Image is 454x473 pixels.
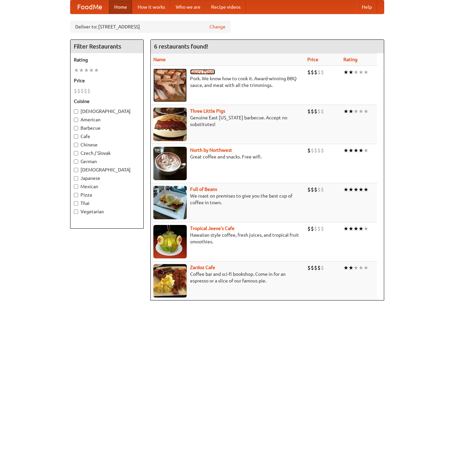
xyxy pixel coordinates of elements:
li: $ [321,186,324,193]
label: Thai [74,200,140,207]
a: Tropical Jeeve's Cafe [190,226,235,231]
li: $ [77,87,81,95]
a: Full of Beans [190,187,217,192]
li: $ [311,108,314,115]
label: Cafe [74,133,140,140]
li: $ [317,69,321,76]
label: Pizza [74,192,140,198]
a: Help [356,0,377,14]
li: ★ [358,108,363,115]
li: $ [81,87,84,95]
li: ★ [348,147,353,154]
p: Great coffee and snacks. Free wifi. [153,153,302,160]
li: $ [317,225,321,232]
a: Rating [343,57,357,62]
li: $ [314,108,317,115]
a: North by Northwest [190,147,232,153]
li: ★ [358,264,363,271]
img: littlepigs.jpg [153,108,187,141]
li: ★ [343,225,348,232]
li: ★ [84,67,89,74]
li: ★ [348,186,353,193]
li: $ [74,87,77,95]
a: Who we are [170,0,206,14]
div: Deliver to: [STREET_ADDRESS] [70,21,231,33]
li: ★ [363,264,368,271]
li: ★ [363,225,368,232]
li: $ [307,108,311,115]
p: Hawaiian style coffee, fresh juices, and tropical fruit smoothies. [153,232,302,245]
li: ★ [74,67,79,74]
a: Zardoz Cafe [190,265,215,270]
p: Pork. We know how to cook it. Award-winning BBQ sauce, and meat with all the trimmings. [153,75,302,89]
input: American [74,118,78,122]
li: $ [311,147,314,154]
li: $ [317,108,321,115]
input: Cafe [74,134,78,139]
li: ★ [348,108,353,115]
input: Vegetarian [74,210,78,214]
li: ★ [363,69,368,76]
li: $ [317,186,321,193]
li: $ [307,264,311,271]
li: ★ [363,108,368,115]
li: $ [321,264,324,271]
li: ★ [348,264,353,271]
li: $ [321,108,324,115]
li: ★ [353,147,358,154]
li: ★ [363,186,368,193]
li: ★ [343,186,348,193]
h5: Price [74,77,140,84]
h5: Cuisine [74,98,140,105]
label: German [74,158,140,165]
li: ★ [353,69,358,76]
li: ★ [353,225,358,232]
li: $ [321,69,324,76]
li: $ [314,225,317,232]
input: Mexican [74,185,78,189]
li: ★ [358,225,363,232]
a: Price [307,57,318,62]
input: German [74,159,78,164]
li: ★ [363,147,368,154]
input: Chinese [74,143,78,147]
a: FoodMe [70,0,109,14]
li: ★ [343,108,348,115]
input: [DEMOGRAPHIC_DATA] [74,168,78,172]
input: [DEMOGRAPHIC_DATA] [74,109,78,114]
h4: Filter Restaurants [70,40,143,53]
li: $ [311,264,314,271]
li: $ [317,264,321,271]
label: American [74,116,140,123]
img: jeeves.jpg [153,225,187,258]
img: saucy.jpg [153,69,187,102]
li: ★ [353,264,358,271]
li: $ [87,87,91,95]
li: ★ [348,225,353,232]
a: Change [209,23,225,30]
input: Pizza [74,193,78,197]
li: $ [314,147,317,154]
ng-pluralize: 6 restaurants found! [154,43,208,49]
li: $ [317,147,321,154]
li: ★ [353,108,358,115]
li: $ [321,225,324,232]
p: Genuine East [US_STATE] barbecue. Accept no substitutes! [153,114,302,128]
li: $ [84,87,87,95]
li: $ [314,69,317,76]
label: Mexican [74,183,140,190]
li: $ [307,225,311,232]
li: ★ [94,67,99,74]
img: north.jpg [153,147,187,180]
a: Saucy Piggy [190,69,215,75]
label: Chinese [74,141,140,148]
label: Barbecue [74,125,140,131]
li: $ [311,186,314,193]
label: [DEMOGRAPHIC_DATA] [74,166,140,173]
li: $ [311,69,314,76]
li: $ [321,147,324,154]
li: $ [307,186,311,193]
